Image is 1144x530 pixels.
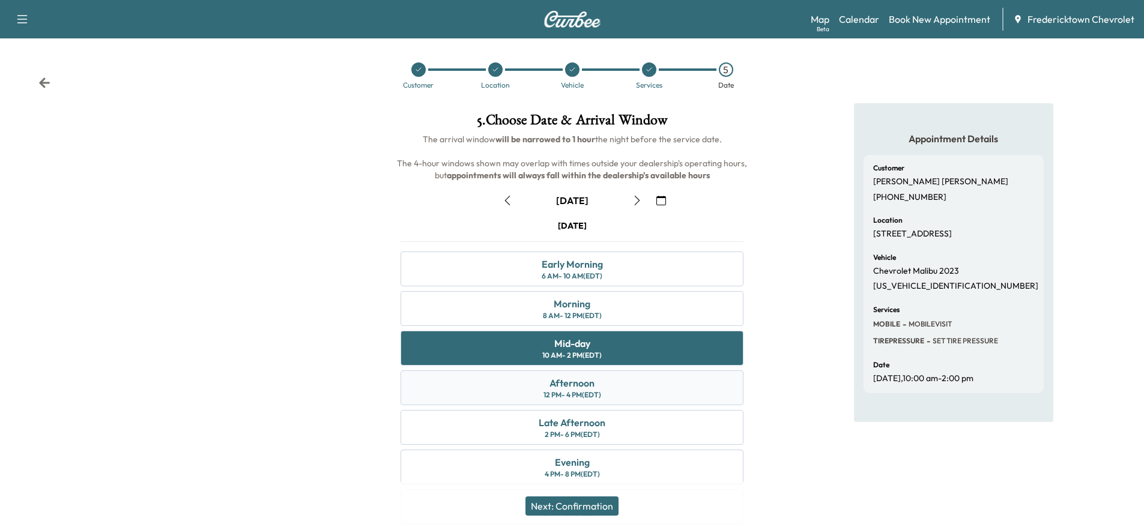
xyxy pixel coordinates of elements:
[558,220,587,232] div: [DATE]
[889,12,990,26] a: Book New Appointment
[873,229,952,239] p: [STREET_ADDRESS]
[873,319,900,329] span: MOBILE
[525,496,619,516] button: Next: Confirmation
[873,254,896,261] h6: Vehicle
[1027,12,1134,26] span: Fredericktown Chevrolet
[38,77,50,89] div: Back
[873,336,924,346] span: TIREPRESSURE
[391,113,753,133] h1: 5 . Choose Date & Arrival Window
[873,266,959,277] p: Chevrolet Malibu 2023
[873,192,946,203] p: [PHONE_NUMBER]
[873,373,973,384] p: [DATE] , 10:00 am - 2:00 pm
[839,12,879,26] a: Calendar
[403,82,434,89] div: Customer
[555,455,590,469] div: Evening
[930,336,998,346] span: SET TIRE PRESSURE
[397,134,749,181] span: The arrival window the night before the service date. The 4-hour windows shown may overlap with t...
[543,390,601,400] div: 12 PM - 4 PM (EDT)
[817,25,829,34] div: Beta
[543,11,601,28] img: Curbee Logo
[873,176,1008,187] p: [PERSON_NAME] [PERSON_NAME]
[495,134,595,145] b: will be narrowed to 1 hour
[873,217,903,224] h6: Location
[545,469,600,479] div: 4 PM - 8 PM (EDT)
[873,361,889,369] h6: Date
[924,335,930,347] span: -
[873,306,900,313] h6: Services
[873,164,904,172] h6: Customer
[719,62,733,77] div: 5
[718,82,734,89] div: Date
[481,82,510,89] div: Location
[554,336,590,351] div: Mid-day
[543,311,602,321] div: 8 AM - 12 PM (EDT)
[864,132,1044,145] h5: Appointment Details
[900,318,906,330] span: -
[556,194,589,207] div: [DATE]
[561,82,584,89] div: Vehicle
[549,376,595,390] div: Afternoon
[539,415,605,430] div: Late Afternoon
[554,297,590,311] div: Morning
[447,170,710,181] b: appointments will always fall within the dealership's available hours
[636,82,662,89] div: Services
[542,271,602,281] div: 6 AM - 10 AM (EDT)
[545,430,600,439] div: 2 PM - 6 PM (EDT)
[811,12,829,26] a: MapBeta
[542,351,602,360] div: 10 AM - 2 PM (EDT)
[873,281,1038,292] p: [US_VEHICLE_IDENTIFICATION_NUMBER]
[542,257,603,271] div: Early Morning
[906,319,952,329] span: MOBILEVISIT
